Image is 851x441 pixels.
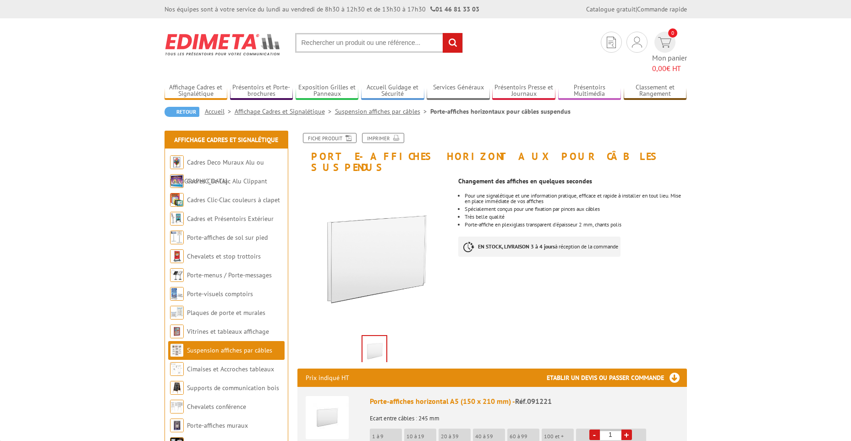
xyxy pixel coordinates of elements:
img: Cadres et Présentoirs Extérieur [170,212,184,226]
p: à réception de la commande [458,237,620,257]
img: suspendus_par_cables_091221.jpg [362,336,386,364]
img: Porte-affiches muraux [170,419,184,432]
h3: Etablir un devis ou passer commande [547,369,687,387]
h1: Porte-affiches horizontaux pour câbles suspendus [291,133,694,173]
p: 40 à 59 [475,433,505,440]
img: Chevalets conférence [170,400,184,413]
strong: EN STOCK, LIVRAISON 3 à 4 jours [478,243,555,250]
a: Exposition Grilles et Panneaux [296,83,359,99]
img: suspendus_par_cables_091221.jpg [297,177,452,332]
li: Très belle qualité [465,214,686,220]
img: Plaques de porte et murales [170,306,184,320]
a: Cadres Clic-Clac couleurs à clapet [187,196,280,204]
span: 0,00 [652,64,666,73]
strong: Changement des affiches en quelques secondes [458,177,592,185]
img: Porte-visuels comptoirs [170,287,184,301]
input: Rechercher un produit ou une référence... [295,33,463,53]
img: Porte-affiches horizontal A5 (150 x 210 mm) [306,396,349,439]
a: Présentoirs Presse et Journaux [492,83,555,99]
a: devis rapide 0 Mon panier 0,00€ HT [652,32,687,74]
a: Suspension affiches par câbles [187,346,272,354]
a: Présentoirs et Porte-brochures [230,83,293,99]
img: Porte-menus / Porte-messages [170,268,184,282]
a: Porte-affiches muraux [187,421,248,430]
a: Cimaises et Accroches tableaux [187,365,274,373]
a: Plaques de porte et murales [187,309,265,317]
strong: 01 46 81 33 03 [430,5,479,13]
a: - [589,430,600,440]
input: rechercher [443,33,462,53]
a: Chevalets conférence [187,402,246,411]
span: Mon panier [652,53,687,74]
img: Cimaises et Accroches tableaux [170,362,184,376]
img: devis rapide [632,37,642,48]
a: Classement et Rangement [624,83,687,99]
img: Cadres Deco Muraux Alu ou Bois [170,155,184,169]
img: devis rapide [658,37,671,48]
a: Porte-affiches de sol sur pied [187,233,268,242]
p: 10 à 19 [406,433,436,440]
img: Supports de communication bois [170,381,184,395]
a: Affichage Cadres et Signalétique [235,107,335,116]
li: Pour une signalétique et une information pratique, efficace et rapide à installer en tout lieu. M... [465,193,686,204]
img: Porte-affiches de sol sur pied [170,231,184,244]
img: Cadres Clic-Clac couleurs à clapet [170,193,184,207]
div: Porte-affiches horizontal A5 (150 x 210 mm) - [370,396,679,407]
a: Fiche produit [303,133,357,143]
a: Chevalets et stop trottoirs [187,252,261,260]
a: Supports de communication bois [187,384,279,392]
img: Chevalets et stop trottoirs [170,249,184,263]
p: 60 à 99 [510,433,539,440]
li: Porte-affiche en plexiglass transparent d'épaisseur 2 mm, chants polis [465,222,686,227]
p: 1 à 9 [372,433,402,440]
a: Porte-visuels comptoirs [187,290,253,298]
img: Edimeta [165,28,281,61]
a: Imprimer [362,133,404,143]
span: Réf.091221 [515,397,552,406]
a: Cadres Deco Muraux Alu ou [GEOGRAPHIC_DATA] [170,158,264,185]
li: Spécialement conçus pour une fixation par pinces aux câbles [465,206,686,212]
a: Affichage Cadres et Signalétique [174,136,278,144]
img: devis rapide [607,37,616,48]
a: Présentoirs Multimédia [558,83,621,99]
a: + [621,430,632,440]
a: Services Généraux [427,83,490,99]
a: Accueil Guidage et Sécurité [361,83,424,99]
a: Affichage Cadres et Signalétique [165,83,228,99]
a: Suspension affiches par câbles [335,107,430,116]
p: Prix indiqué HT [306,369,349,387]
img: Suspension affiches par câbles [170,343,184,357]
a: Vitrines et tableaux affichage [187,327,269,336]
span: € HT [652,63,687,74]
a: Cadres Clic-Clac Alu Clippant [187,177,267,185]
li: Porte-affiches horizontaux pour câbles suspendus [430,107,571,116]
div: Nos équipes sont à votre service du lundi au vendredi de 8h30 à 12h30 et de 13h30 à 17h30 [165,5,479,14]
a: Retour [165,107,199,117]
a: Catalogue gratuit [586,5,636,13]
a: Accueil [205,107,235,116]
p: 20 à 39 [441,433,471,440]
a: Porte-menus / Porte-messages [187,271,272,279]
div: | [586,5,687,14]
p: 100 et + [544,433,574,440]
a: Commande rapide [637,5,687,13]
p: Ecart entre câbles : 245 mm [370,409,679,422]
span: 0 [668,28,677,38]
a: Cadres et Présentoirs Extérieur [187,215,274,223]
img: Vitrines et tableaux affichage [170,325,184,338]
